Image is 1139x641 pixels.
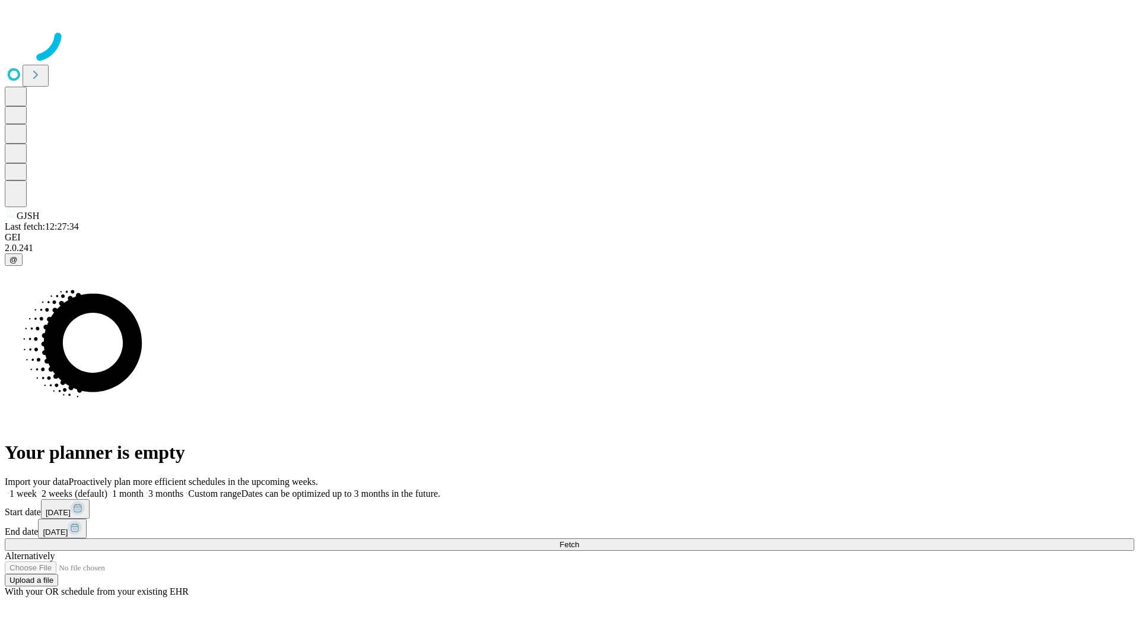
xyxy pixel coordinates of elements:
[5,243,1134,253] div: 2.0.241
[188,488,241,499] span: Custom range
[148,488,183,499] span: 3 months
[5,232,1134,243] div: GEI
[43,528,68,537] span: [DATE]
[17,211,39,221] span: GJSH
[5,442,1134,464] h1: Your planner is empty
[46,508,71,517] span: [DATE]
[41,499,90,519] button: [DATE]
[5,551,55,561] span: Alternatively
[241,488,440,499] span: Dates can be optimized up to 3 months in the future.
[5,221,79,231] span: Last fetch: 12:27:34
[5,253,23,266] button: @
[5,519,1134,538] div: End date
[5,586,189,596] span: With your OR schedule from your existing EHR
[5,499,1134,519] div: Start date
[69,477,318,487] span: Proactively plan more efficient schedules in the upcoming weeks.
[559,540,579,549] span: Fetch
[5,477,69,487] span: Import your data
[112,488,144,499] span: 1 month
[5,538,1134,551] button: Fetch
[38,519,87,538] button: [DATE]
[9,488,37,499] span: 1 week
[9,255,18,264] span: @
[42,488,107,499] span: 2 weeks (default)
[5,574,58,586] button: Upload a file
